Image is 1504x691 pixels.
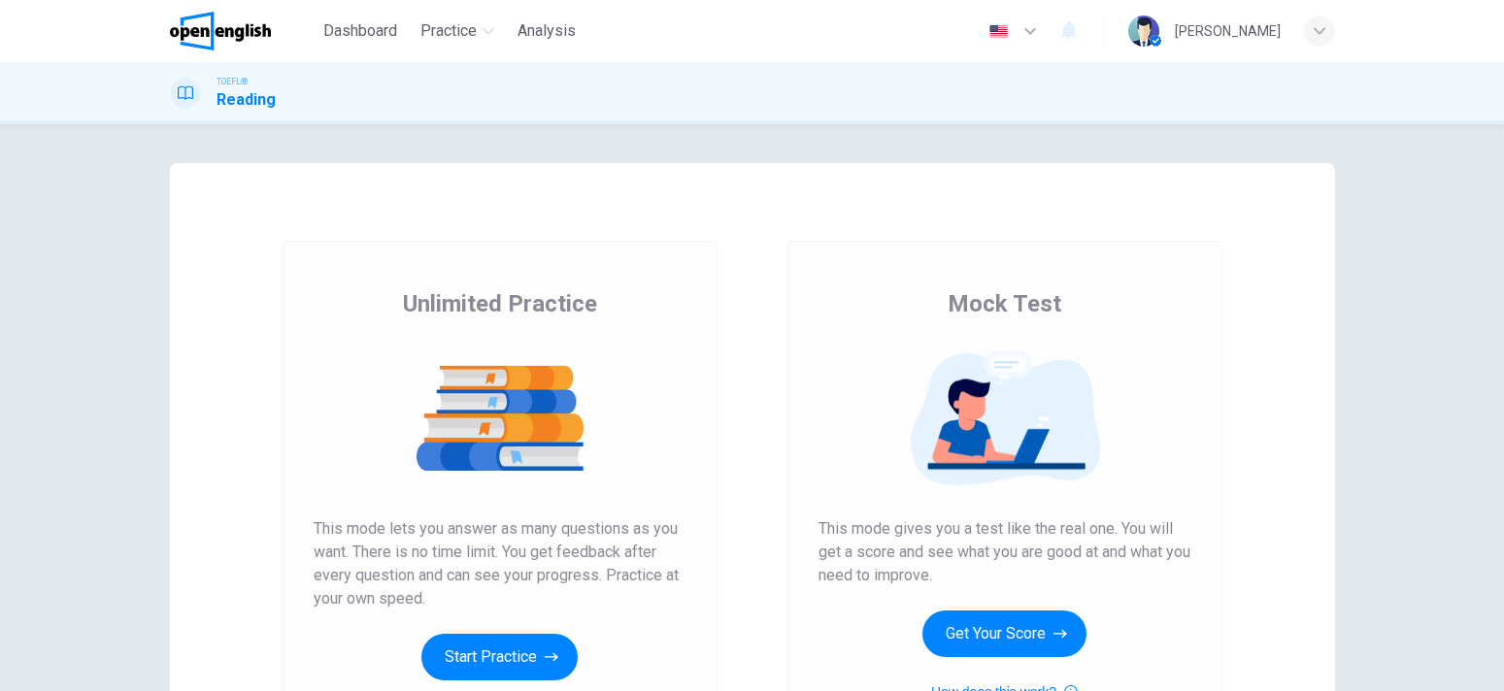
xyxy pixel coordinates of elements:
[217,88,276,112] h1: Reading
[170,12,317,50] a: OpenEnglish logo
[948,288,1061,319] span: Mock Test
[170,12,272,50] img: OpenEnglish logo
[314,517,686,610] span: This mode lets you answer as many questions as you want. There is no time limit. You get feedback...
[413,14,502,49] button: Practice
[217,75,248,88] span: TOEFL®
[1128,16,1159,47] img: Profile picture
[510,14,584,49] button: Analysis
[403,288,597,319] span: Unlimited Practice
[819,517,1191,587] span: This mode gives you a test like the real one. You will get a score and see what you are good at a...
[922,610,1086,657] button: Get Your Score
[420,19,477,43] span: Practice
[421,634,578,680] button: Start Practice
[518,19,576,43] span: Analysis
[323,19,397,43] span: Dashboard
[316,14,405,49] button: Dashboard
[1175,19,1281,43] div: [PERSON_NAME]
[986,24,1011,39] img: en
